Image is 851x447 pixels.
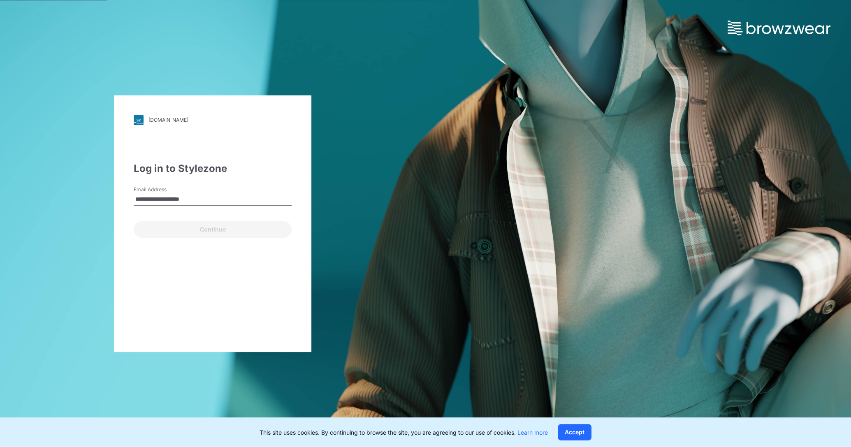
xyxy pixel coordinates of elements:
img: browzwear-logo.73288ffb.svg [728,21,830,35]
div: [DOMAIN_NAME] [148,117,188,123]
button: Accept [558,424,591,440]
p: This site uses cookies. By continuing to browse the site, you are agreeing to our use of cookies. [260,428,548,437]
a: [DOMAIN_NAME] [134,115,292,125]
div: Log in to Stylezone [134,161,292,176]
a: Learn more [517,429,548,436]
label: Email Address [134,186,191,193]
img: svg+xml;base64,PHN2ZyB3aWR0aD0iMjgiIGhlaWdodD0iMjgiIHZpZXdCb3g9IjAgMCAyOCAyOCIgZmlsbD0ibm9uZSIgeG... [134,115,144,125]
